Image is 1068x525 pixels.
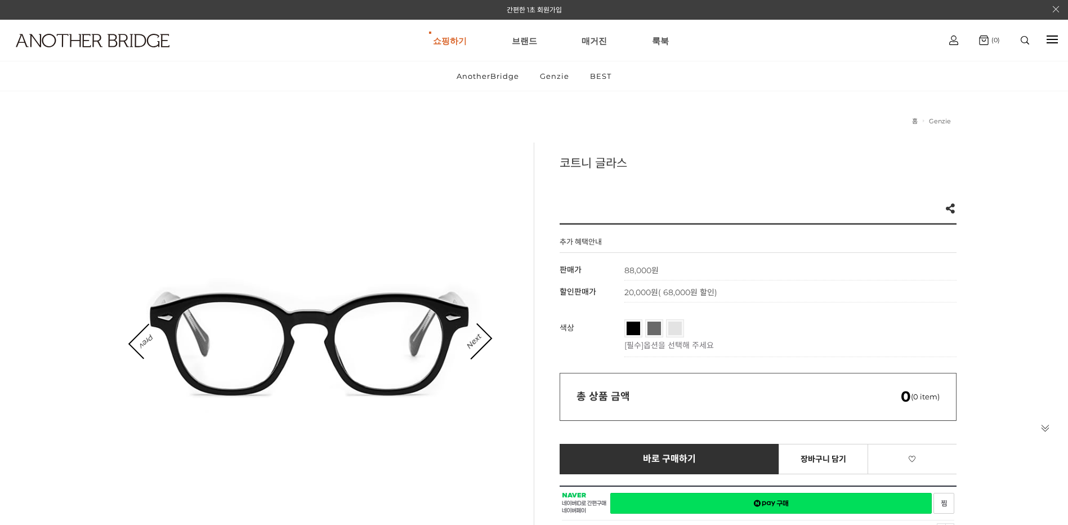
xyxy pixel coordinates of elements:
[580,61,621,91] a: BEST
[577,390,630,403] strong: 총 상품 금액
[949,35,958,45] img: cart
[447,61,529,91] a: AnotherBridge
[779,444,868,474] a: 장바구니 담기
[668,322,722,328] span: 투명그레이
[582,20,607,61] a: 매거진
[433,20,467,61] a: 쇼핑하기
[560,265,582,275] span: 판매가
[507,6,562,14] a: 간편한 1초 회원가입
[456,324,491,359] a: Next
[560,236,602,252] h4: 추가 혜택안내
[901,392,940,401] span: (0 item)
[1021,36,1029,45] img: search
[643,454,696,464] span: 바로 구매하기
[627,322,640,335] a: 블랙
[530,61,579,91] a: Genzie
[624,319,642,337] li: 블랙
[929,117,951,125] a: Genzie
[666,319,684,337] li: 투명그레이
[933,493,954,514] a: 새창
[979,35,1000,45] a: (0)
[644,340,714,350] span: 옵션을 선택해 주세요
[912,117,918,125] a: 홈
[647,322,661,335] a: 투톤블랙
[610,493,932,514] a: 새창
[560,287,596,297] span: 할인판매가
[130,324,164,358] a: Prev
[560,444,780,474] a: 바로 구매하기
[652,20,669,61] a: 룩북
[627,322,662,328] span: 블랙
[624,339,951,350] p: [필수]
[624,287,717,297] span: 20,000원
[989,36,1000,44] span: (0)
[658,287,717,297] span: ( 68,000원 할인)
[979,35,989,45] img: cart
[560,314,624,357] th: 색상
[16,34,169,47] img: logo
[645,319,663,337] li: 투톤블랙
[560,154,957,171] h3: 코트니 글라스
[624,265,659,275] strong: 88,000원
[512,20,537,61] a: 브랜드
[6,34,166,75] a: logo
[901,388,911,406] em: 0
[647,322,695,328] span: 투톤블랙
[668,322,682,335] a: 투명그레이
